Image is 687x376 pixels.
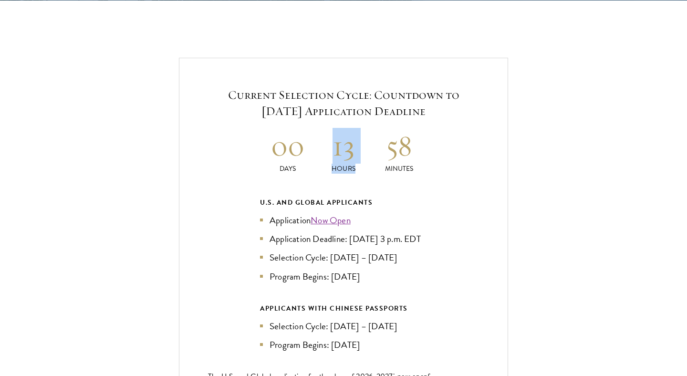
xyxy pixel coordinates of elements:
[260,338,427,352] li: Program Begins: [DATE]
[208,87,479,119] h5: Current Selection Cycle: Countdown to [DATE] Application Deadline
[260,197,427,209] div: U.S. and Global Applicants
[260,270,427,283] li: Program Begins: [DATE]
[371,128,427,164] h2: 58
[260,319,427,333] li: Selection Cycle: [DATE] – [DATE]
[260,251,427,264] li: Selection Cycle: [DATE] – [DATE]
[260,213,427,227] li: Application
[311,213,351,227] a: Now Open
[260,164,316,174] p: Days
[260,128,316,164] h2: 00
[316,128,372,164] h2: 13
[260,303,427,314] div: APPLICANTS WITH CHINESE PASSPORTS
[316,164,372,174] p: Hours
[260,232,427,246] li: Application Deadline: [DATE] 3 p.m. EDT
[371,164,427,174] p: Minutes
